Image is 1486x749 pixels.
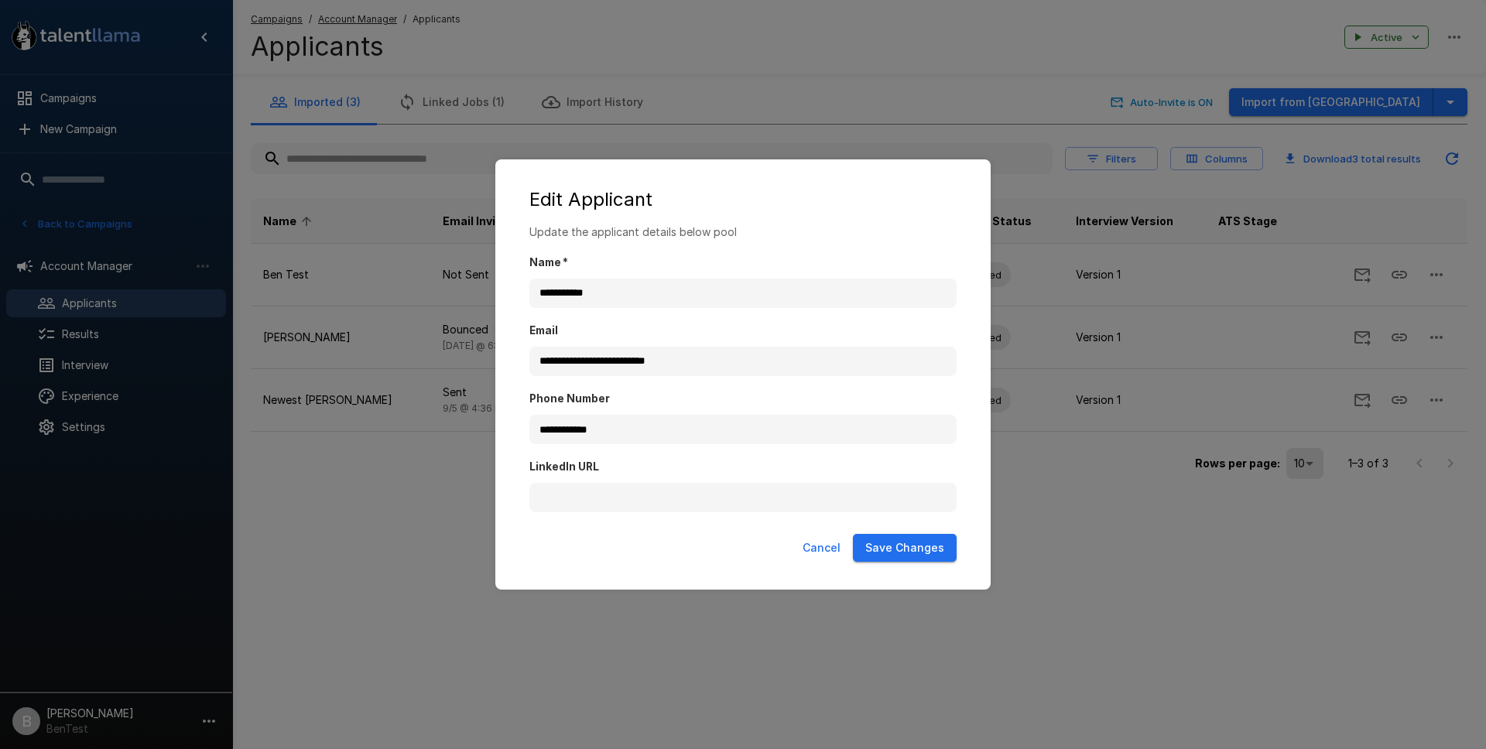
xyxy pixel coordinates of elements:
[853,534,957,563] button: Save Changes
[529,392,957,407] label: Phone Number
[529,224,957,240] p: Update the applicant details below pool
[529,255,957,271] label: Name
[529,323,957,339] label: Email
[529,460,957,475] label: LinkedIn URL
[796,534,847,563] button: Cancel
[511,175,975,224] h2: Edit Applicant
